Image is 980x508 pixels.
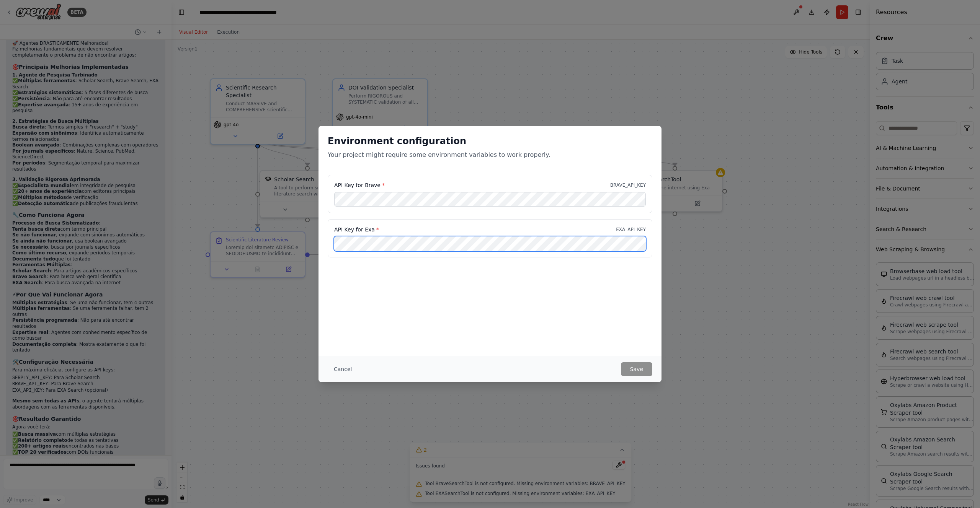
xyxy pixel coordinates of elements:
[334,226,379,233] label: API Key for Exa
[616,226,646,233] p: EXA_API_KEY
[328,150,652,160] p: Your project might require some environment variables to work properly.
[328,362,358,376] button: Cancel
[621,362,652,376] button: Save
[334,181,385,189] label: API Key for Brave
[610,182,646,188] p: BRAVE_API_KEY
[328,135,652,147] h2: Environment configuration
